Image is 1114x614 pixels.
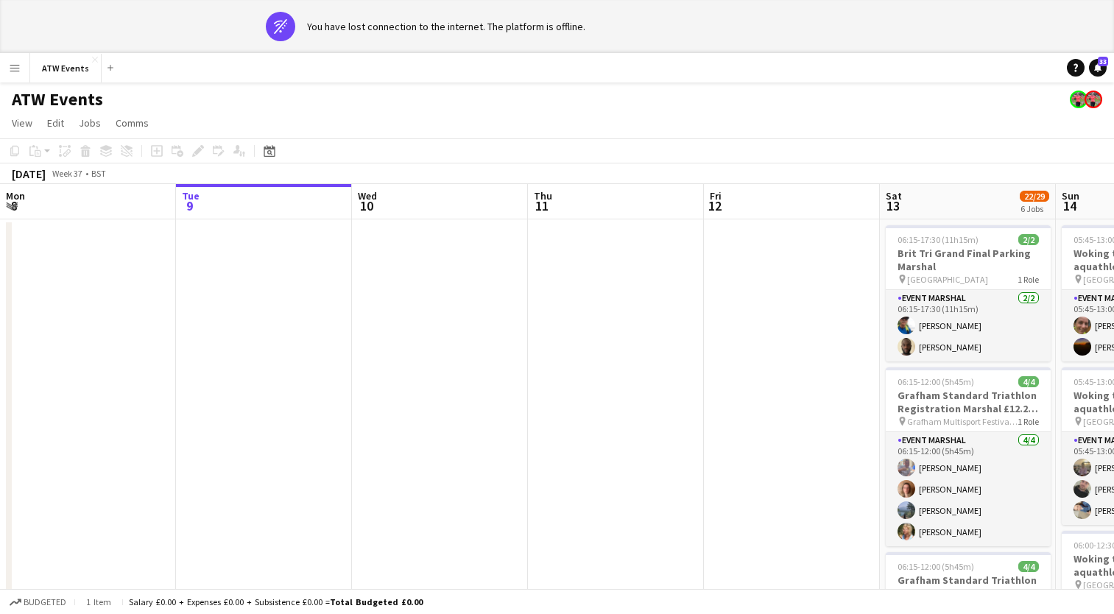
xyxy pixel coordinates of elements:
[884,197,902,214] span: 13
[7,594,68,610] button: Budgeted
[129,596,423,607] div: Salary £0.00 + Expenses £0.00 + Subsistence £0.00 =
[1085,91,1102,108] app-user-avatar: ATW Racemakers
[886,367,1051,546] app-job-card: 06:15-12:00 (5h45m)4/4Grafham Standard Triathlon Registration Marshal £12.21 if over 21 per hour ...
[6,189,25,202] span: Mon
[886,225,1051,361] app-job-card: 06:15-17:30 (11h15m)2/2Brit Tri Grand Final Parking Marshal [GEOGRAPHIC_DATA]1 RoleEvent Marshal2...
[12,166,46,181] div: [DATE]
[1018,274,1039,285] span: 1 Role
[330,596,423,607] span: Total Budgeted £0.00
[708,197,722,214] span: 12
[30,54,102,82] button: ATW Events
[73,113,107,133] a: Jobs
[1089,59,1107,77] a: 33
[358,189,377,202] span: Wed
[886,189,902,202] span: Sat
[180,197,200,214] span: 9
[886,247,1051,273] h3: Brit Tri Grand Final Parking Marshal
[898,376,974,387] span: 06:15-12:00 (5h45m)
[1020,203,1048,214] div: 6 Jobs
[110,113,155,133] a: Comms
[1018,376,1039,387] span: 4/4
[41,113,70,133] a: Edit
[532,197,552,214] span: 11
[12,88,103,110] h1: ATW Events
[898,234,979,245] span: 06:15-17:30 (11h15m)
[182,189,200,202] span: Tue
[1098,57,1108,66] span: 33
[907,274,988,285] span: [GEOGRAPHIC_DATA]
[886,432,1051,546] app-card-role: Event Marshal4/406:15-12:00 (5h45m)[PERSON_NAME][PERSON_NAME][PERSON_NAME][PERSON_NAME]
[79,116,101,130] span: Jobs
[710,189,722,202] span: Fri
[1018,561,1039,572] span: 4/4
[1060,197,1079,214] span: 14
[1020,191,1049,202] span: 22/29
[91,168,106,179] div: BST
[534,189,552,202] span: Thu
[1018,416,1039,427] span: 1 Role
[6,113,38,133] a: View
[49,168,85,179] span: Week 37
[898,561,974,572] span: 06:15-12:00 (5h45m)
[1062,189,1079,202] span: Sun
[886,574,1051,600] h3: Grafham Standard Triathlon Transition Team (£20 ATW credits per hour)
[1018,234,1039,245] span: 2/2
[886,290,1051,361] app-card-role: Event Marshal2/206:15-17:30 (11h15m)[PERSON_NAME][PERSON_NAME]
[4,197,25,214] span: 8
[356,197,377,214] span: 10
[47,116,64,130] span: Edit
[12,116,32,130] span: View
[907,416,1018,427] span: Grafham Multisport Festival (Pay includes free ATW race entry)
[886,389,1051,415] h3: Grafham Standard Triathlon Registration Marshal £12.21 if over 21 per hour
[1070,91,1087,108] app-user-avatar: ATW Racemakers
[24,597,66,607] span: Budgeted
[307,20,585,33] div: You have lost connection to the internet. The platform is offline.
[81,596,116,607] span: 1 item
[116,116,149,130] span: Comms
